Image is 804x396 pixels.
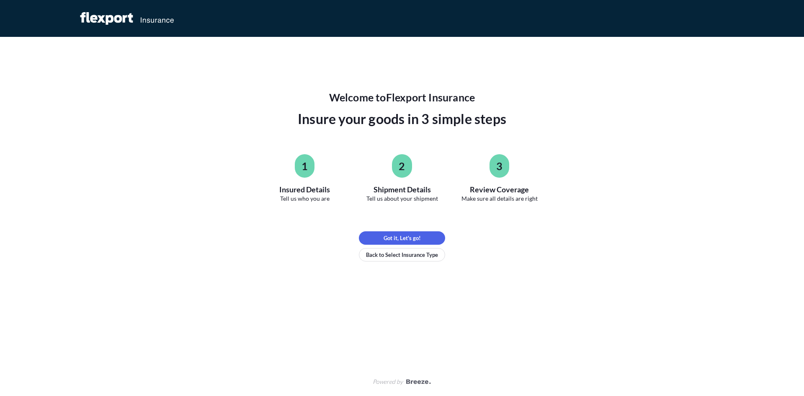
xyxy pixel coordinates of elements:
[384,234,421,242] p: Got it, Let's go!
[366,251,438,259] p: Back to Select Insurance Type
[279,184,330,194] span: Insured Details
[280,194,330,203] span: Tell us who you are
[496,159,502,173] span: 3
[301,159,308,173] span: 1
[359,248,445,261] button: Back to Select Insurance Type
[329,91,475,104] span: Welcome to Flexport Insurance
[399,159,405,173] span: 2
[373,378,403,386] span: Powered by
[359,231,445,245] button: Got it, Let's go!
[470,184,529,194] span: Review Coverage
[374,184,431,194] span: Shipment Details
[461,194,538,203] span: Make sure all details are right
[366,194,438,203] span: Tell us about your shipment
[298,109,506,129] span: Insure your goods in 3 simple steps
